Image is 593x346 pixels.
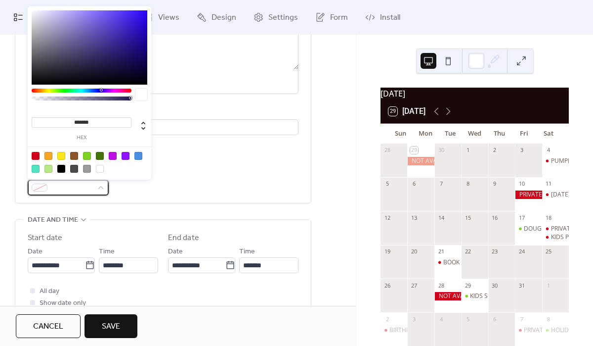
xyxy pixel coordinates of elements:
div: 25 [545,248,552,255]
div: 4 [437,315,445,323]
div: End date [168,232,199,244]
div: 5 [383,180,391,188]
div: 15 [464,214,471,221]
span: Save [102,321,120,333]
div: 29 [410,147,418,154]
div: Wed [463,124,487,144]
div: 4 [545,147,552,154]
button: Cancel [16,314,81,338]
div: 22 [464,248,471,255]
label: hex [32,135,131,141]
span: Cancel [33,321,63,333]
div: #50E3C2 [32,165,40,173]
div: 20 [410,248,418,255]
div: 17 [518,214,525,221]
div: 30 [491,282,499,289]
button: Save [85,314,137,338]
div: 24 [518,248,525,255]
div: #000000 [57,165,65,173]
div: Fri [511,124,536,144]
span: Date [168,246,183,258]
div: #9013FE [122,152,129,160]
div: 8 [464,180,471,188]
div: 23 [491,248,499,255]
div: Mon [413,124,438,144]
div: 26 [383,282,391,289]
div: 3 [518,147,525,154]
div: 28 [383,147,391,154]
span: Show date only [40,297,86,309]
div: BIRTHDAY PARTY [381,326,407,335]
div: #8B572A [70,152,78,160]
div: 1 [464,147,471,154]
div: 1 [545,282,552,289]
div: #F5A623 [44,152,52,160]
span: Form [330,12,348,24]
div: 18 [545,214,552,221]
a: Views [136,4,187,31]
div: BOOK CLUB MEET UP [434,258,461,267]
div: [DATE] [381,88,569,99]
div: 10 [518,180,525,188]
div: #D0021B [32,152,40,160]
div: PUMPKIN CANDLE POUR WORKSHOP [542,157,569,165]
div: THANKSGIVING PUMPKIN CANDLE POUR WORKSHOP - SAT 11TH OCT [542,191,569,199]
div: 5 [464,315,471,323]
a: Form [308,4,355,31]
div: 14 [437,214,445,221]
span: Install [380,12,400,24]
div: #F8E71C [57,152,65,160]
div: 2 [383,315,391,323]
div: PRIVATE EVENT [515,191,542,199]
div: 6 [491,315,499,323]
div: BOOK CLUB MEET UP [443,258,503,267]
div: Sun [388,124,413,144]
span: Settings [268,12,298,24]
div: 8 [545,315,552,323]
div: 27 [410,282,418,289]
div: KIDS PARTY [542,233,569,242]
div: 21 [437,248,445,255]
span: Date and time [28,214,78,226]
div: #B8E986 [44,165,52,173]
span: Time [99,246,115,258]
a: Design [189,4,244,31]
div: KIDS PARTY [551,233,583,242]
div: 29 [464,282,471,289]
div: 19 [383,248,391,255]
div: 28 [437,282,445,289]
div: 6 [410,180,418,188]
div: #BD10E0 [109,152,117,160]
div: Location [28,106,296,118]
div: KIDS SPELL WORKSHOP [461,292,488,300]
span: Design [212,12,236,24]
div: Sat [536,124,561,144]
div: 16 [491,214,499,221]
div: NOT AVAILABLE [434,292,461,300]
div: #4A4A4A [70,165,78,173]
div: 12 [383,214,391,221]
span: Date [28,246,42,258]
div: PRIVATE HOLIDAY PARTY [515,326,542,335]
span: All day [40,286,59,297]
div: KIDS SPELL WORKSHOP [470,292,535,300]
div: Tue [438,124,463,144]
span: Time [239,246,255,258]
a: My Events [6,4,71,31]
div: #FFFFFF [96,165,104,173]
div: DOUGH BOWL CANDLE POURING WORKSHOP - FRI 17TH OCT - 7PM-9PM [515,225,542,233]
a: Connect [74,4,133,31]
div: Start date [28,232,62,244]
div: 31 [518,282,525,289]
div: Thu [487,124,511,144]
div: #9B9B9B [83,165,91,173]
a: Settings [246,4,305,31]
button: 29[DATE] [385,104,429,118]
div: 30 [437,147,445,154]
div: HOLIDAY PORCH DUO WORKSHOP 6-9PM [542,326,569,335]
div: #417505 [96,152,104,160]
div: 11 [545,180,552,188]
div: #7ED321 [83,152,91,160]
div: #4A90E2 [134,152,142,160]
